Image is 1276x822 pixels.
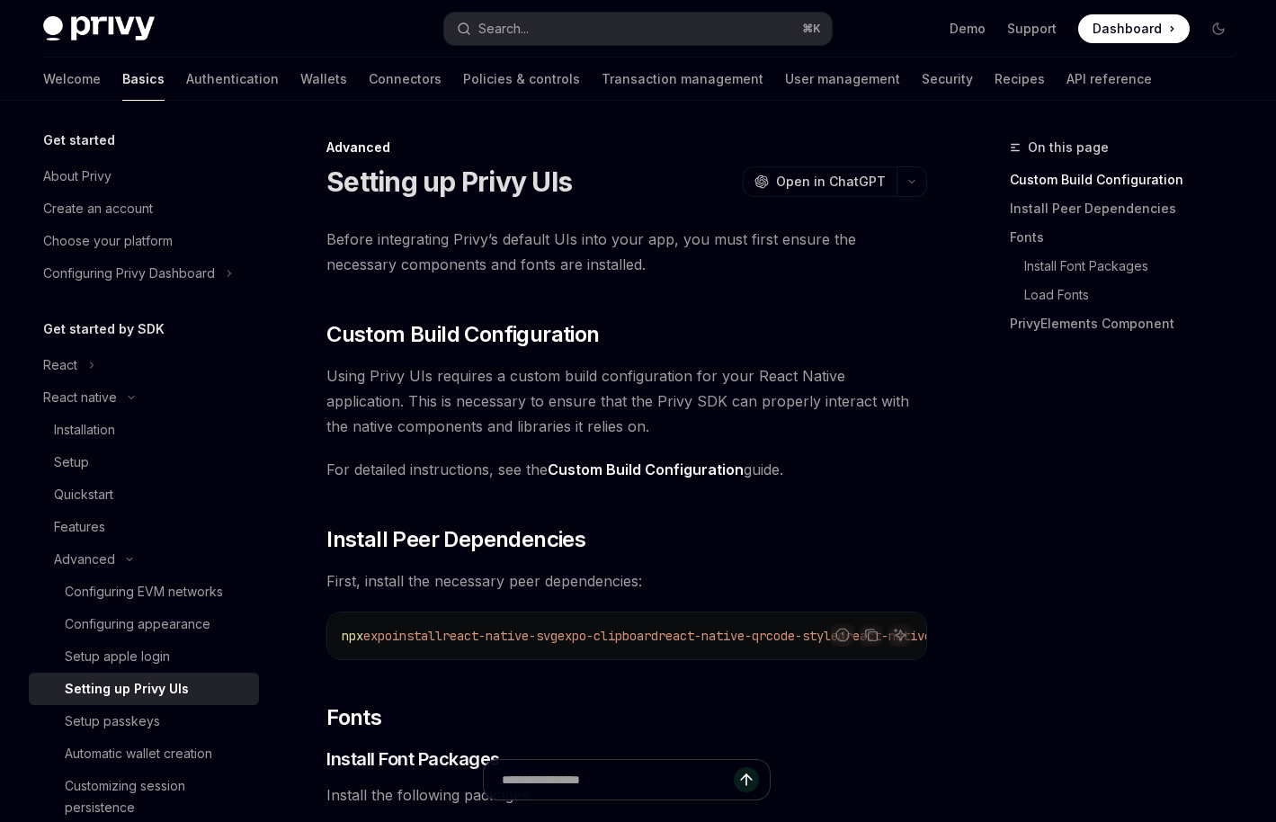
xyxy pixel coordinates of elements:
[300,58,347,101] a: Wallets
[29,608,259,640] a: Configuring appearance
[1010,165,1247,194] a: Custom Build Configuration
[1078,14,1190,43] a: Dashboard
[29,640,259,673] a: Setup apple login
[65,775,248,818] div: Customizing session persistence
[43,58,101,101] a: Welcome
[326,320,599,349] span: Custom Build Configuration
[29,446,259,478] a: Setup
[29,414,259,446] a: Installation
[326,138,927,156] div: Advanced
[1066,58,1152,101] a: API reference
[831,623,854,647] button: Report incorrect code
[558,628,658,644] span: expo-clipboard
[442,628,558,644] span: react-native-svg
[186,58,279,101] a: Authentication
[342,628,363,644] span: npx
[326,457,927,482] span: For detailed instructions, see the guide.
[1007,20,1057,38] a: Support
[65,710,160,732] div: Setup passkeys
[743,166,897,197] button: Open in ChatGPT
[43,387,117,408] div: React native
[29,511,259,543] a: Features
[1028,137,1109,158] span: On this page
[326,363,927,439] span: Using Privy UIs requires a custom build configuration for your React Native application. This is ...
[734,767,759,792] button: Send message
[995,58,1045,101] a: Recipes
[326,525,585,554] span: Install Peer Dependencies
[326,165,572,198] h1: Setting up Privy UIs
[463,58,580,101] a: Policies & controls
[444,13,831,45] button: Open search
[1093,20,1162,38] span: Dashboard
[29,381,259,414] button: Toggle React native section
[122,58,165,101] a: Basics
[802,22,821,36] span: ⌘ K
[65,613,210,635] div: Configuring appearance
[29,478,259,511] a: Quickstart
[43,354,77,376] div: React
[363,628,392,644] span: expo
[65,743,212,764] div: Automatic wallet creation
[43,130,115,151] h5: Get started
[785,58,900,101] a: User management
[326,227,927,277] span: Before integrating Privy’s default UIs into your app, you must first ensure the necessary compone...
[658,628,845,644] span: react-native-qrcode-styled
[54,549,115,570] div: Advanced
[502,760,734,800] input: Ask a question...
[54,419,115,441] div: Installation
[43,318,165,340] h5: Get started by SDK
[29,257,259,290] button: Toggle Configuring Privy Dashboard section
[392,628,442,644] span: install
[1204,14,1233,43] button: Toggle dark mode
[29,673,259,705] a: Setting up Privy UIs
[548,460,744,479] a: Custom Build Configuration
[43,165,112,187] div: About Privy
[1010,309,1247,338] a: PrivyElements Component
[43,263,215,284] div: Configuring Privy Dashboard
[922,58,973,101] a: Security
[1010,194,1247,223] a: Install Peer Dependencies
[776,173,886,191] span: Open in ChatGPT
[29,705,259,737] a: Setup passkeys
[1010,223,1247,252] a: Fonts
[54,484,113,505] div: Quickstart
[326,703,381,732] span: Fonts
[326,568,927,594] span: First, install the necessary peer dependencies:
[29,225,259,257] a: Choose your platform
[29,160,259,192] a: About Privy
[950,20,986,38] a: Demo
[54,451,89,473] div: Setup
[478,18,529,40] div: Search...
[43,198,153,219] div: Create an account
[65,581,223,603] div: Configuring EVM networks
[43,16,155,41] img: dark logo
[888,623,912,647] button: Ask AI
[29,576,259,608] a: Configuring EVM networks
[54,516,105,538] div: Features
[29,543,259,576] button: Toggle Advanced section
[1010,281,1247,309] a: Load Fonts
[326,746,500,772] span: Install Font Packages
[29,349,259,381] button: Toggle React section
[65,678,189,700] div: Setting up Privy UIs
[29,737,259,770] a: Automatic wallet creation
[29,192,259,225] a: Create an account
[65,646,170,667] div: Setup apple login
[860,623,883,647] button: Copy the contents from the code block
[602,58,763,101] a: Transaction management
[43,230,173,252] div: Choose your platform
[1010,252,1247,281] a: Install Font Packages
[369,58,442,101] a: Connectors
